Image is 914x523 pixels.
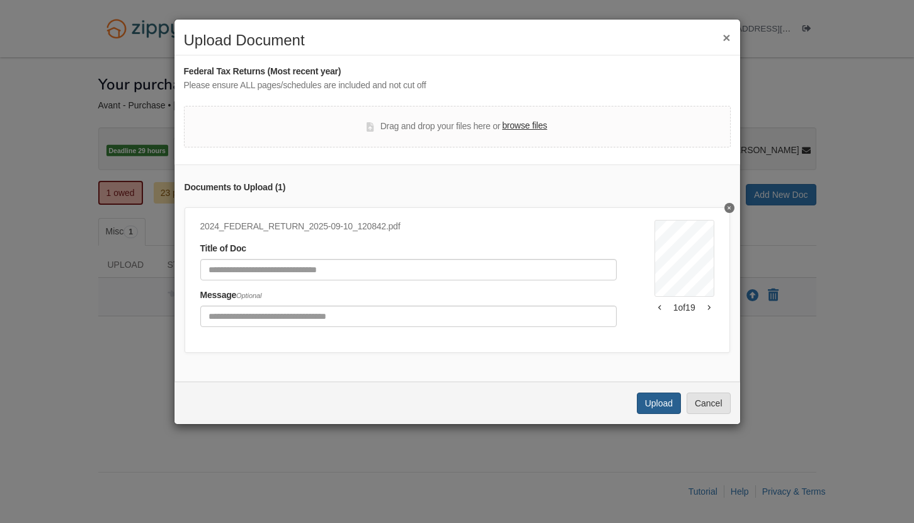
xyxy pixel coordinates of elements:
button: Delete undefined [724,203,734,213]
div: 2024_FEDERAL_RETURN_2025-09-10_120842.pdf [200,220,617,234]
button: × [723,31,730,44]
h2: Upload Document [184,32,731,49]
label: browse files [502,119,547,133]
div: Please ensure ALL pages/schedules are included and not cut off [184,79,731,93]
div: 1 of 19 [654,301,714,314]
span: Optional [236,292,261,299]
input: Document Title [200,259,617,280]
label: Title of Doc [200,242,246,256]
input: Include any comments on this document [200,306,617,327]
div: Federal Tax Returns (Most recent year) [184,65,731,79]
div: Documents to Upload ( 1 ) [185,181,730,195]
label: Message [200,289,262,302]
button: Upload [637,393,681,414]
button: Cancel [687,393,731,414]
div: Drag and drop your files here or [367,119,547,134]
